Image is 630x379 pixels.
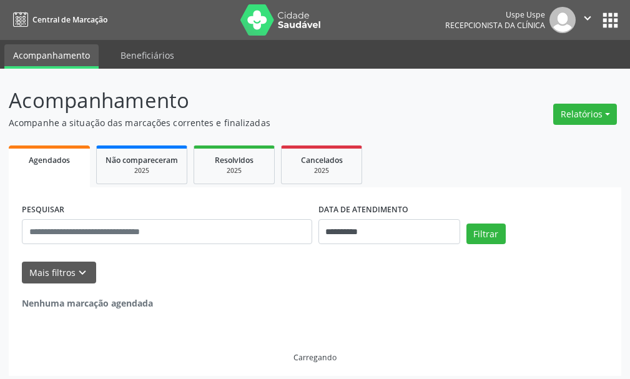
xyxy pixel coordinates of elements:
div: 2025 [106,166,178,175]
span: Cancelados [301,155,343,165]
button: apps [599,9,621,31]
button: Relatórios [553,104,617,125]
div: Uspe Uspe [445,9,545,20]
div: 2025 [290,166,353,175]
i: keyboard_arrow_down [76,266,89,280]
a: Central de Marcação [9,9,107,30]
i:  [581,11,594,25]
strong: Nenhuma marcação agendada [22,297,153,309]
div: 2025 [203,166,265,175]
span: Recepcionista da clínica [445,20,545,31]
span: Não compareceram [106,155,178,165]
button:  [576,7,599,33]
p: Acompanhe a situação das marcações correntes e finalizadas [9,116,438,129]
label: PESQUISAR [22,200,64,220]
a: Beneficiários [112,44,183,66]
label: DATA DE ATENDIMENTO [318,200,408,220]
span: Central de Marcação [32,14,107,25]
span: Resolvidos [215,155,253,165]
button: Mais filtroskeyboard_arrow_down [22,262,96,283]
p: Acompanhamento [9,85,438,116]
a: Acompanhamento [4,44,99,69]
button: Filtrar [466,224,506,245]
img: img [549,7,576,33]
div: Carregando [293,352,337,363]
span: Agendados [29,155,70,165]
